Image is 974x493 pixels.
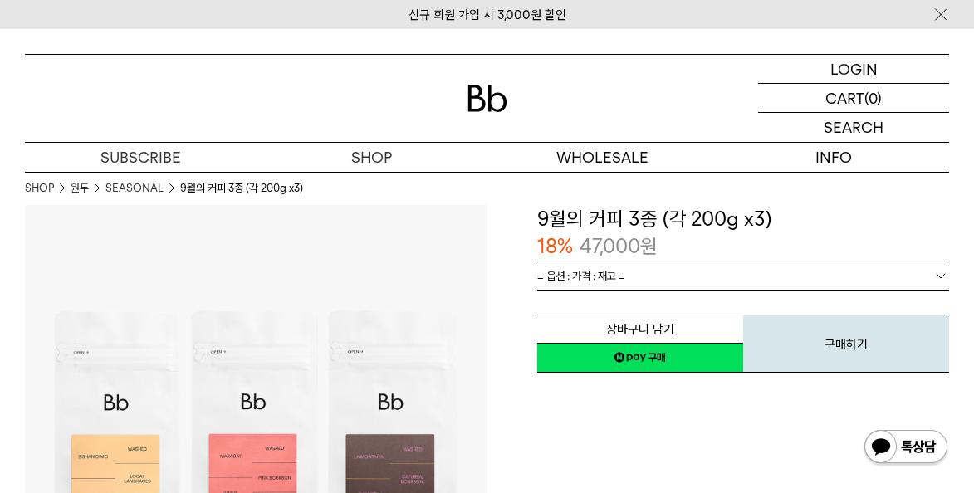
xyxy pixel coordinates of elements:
[718,143,949,172] p: INFO
[409,7,566,22] a: 신규 회원 가입 시 3,000원 할인
[537,261,625,290] span: = 옵션 : 가격 : 재고 =
[640,234,658,258] span: 원
[824,113,883,142] p: SEARCH
[71,180,89,197] a: 원두
[580,232,658,261] p: 47,000
[743,315,949,373] button: 구매하기
[537,343,743,373] a: 새창
[25,180,54,197] a: SHOP
[25,143,256,172] a: SUBSCRIBE
[487,143,718,172] p: WHOLESALE
[758,84,949,113] a: CART (0)
[180,180,303,197] li: 9월의 커피 3종 (각 200g x3)
[256,143,487,172] a: SHOP
[830,55,878,83] p: LOGIN
[105,180,164,197] a: SEASONAL
[758,55,949,84] a: LOGIN
[864,84,882,112] p: (0)
[863,428,949,468] img: 카카오톡 채널 1:1 채팅 버튼
[825,84,864,112] p: CART
[467,85,507,112] img: 로고
[537,205,950,233] h3: 9월의 커피 3종 (각 200g x3)
[537,232,573,261] p: 18%
[537,315,743,344] button: 장바구니 담기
